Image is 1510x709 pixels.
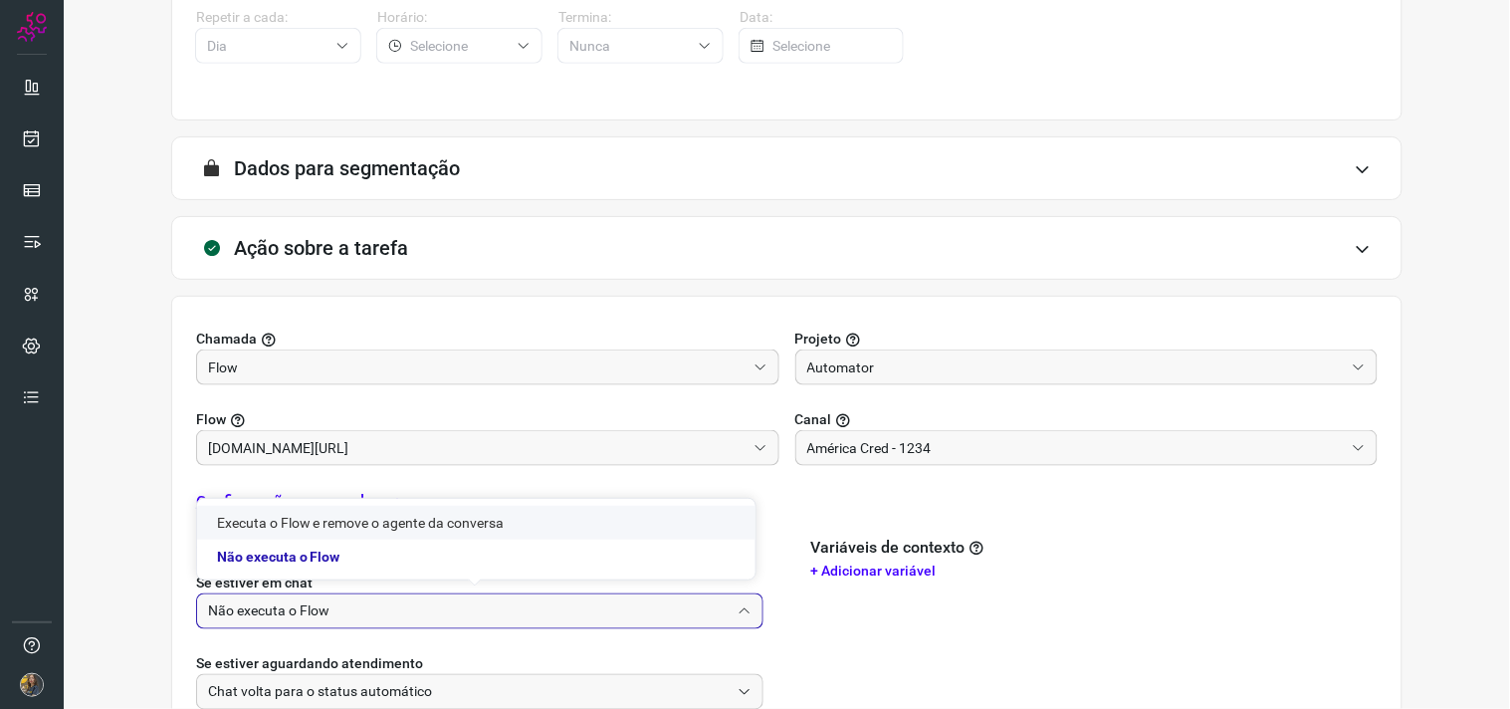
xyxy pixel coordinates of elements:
[811,538,989,557] h2: Variáveis de contexto
[410,29,509,63] input: Selecione
[196,490,381,514] p: Configurações avançadas
[196,409,226,430] span: Flow
[208,594,730,628] input: Selecione
[197,540,755,574] li: Não executa o Flow
[377,7,542,28] label: Horário:
[772,29,892,63] input: Selecione
[795,409,832,430] span: Canal
[196,653,763,674] label: Se estiver aguardando atendimento
[197,506,755,540] li: Executa o Flow e remove o agente da conversa
[20,673,44,697] img: 7a73bbd33957484e769acd1c40d0590e.JPG
[234,156,460,180] h3: Dados para segmentação
[234,236,408,260] h3: Ação sobre a tarefa
[569,29,690,63] input: Selecione
[807,351,1345,384] input: Selecionar projeto
[795,329,842,350] span: Projeto
[196,7,361,28] label: Repetir a cada:
[811,561,1379,582] p: + Adicionar variável
[196,329,257,350] span: Chamada
[207,29,327,63] input: Selecione
[17,12,47,42] img: Logo
[208,431,746,465] input: Você precisa criar/selecionar um Projeto.
[196,573,763,593] label: Se estiver em chat
[807,431,1345,465] input: Selecione um canal
[208,351,746,384] input: Selecionar projeto
[558,7,724,28] label: Termina:
[208,675,730,709] input: Selecione
[740,7,905,28] label: Data:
